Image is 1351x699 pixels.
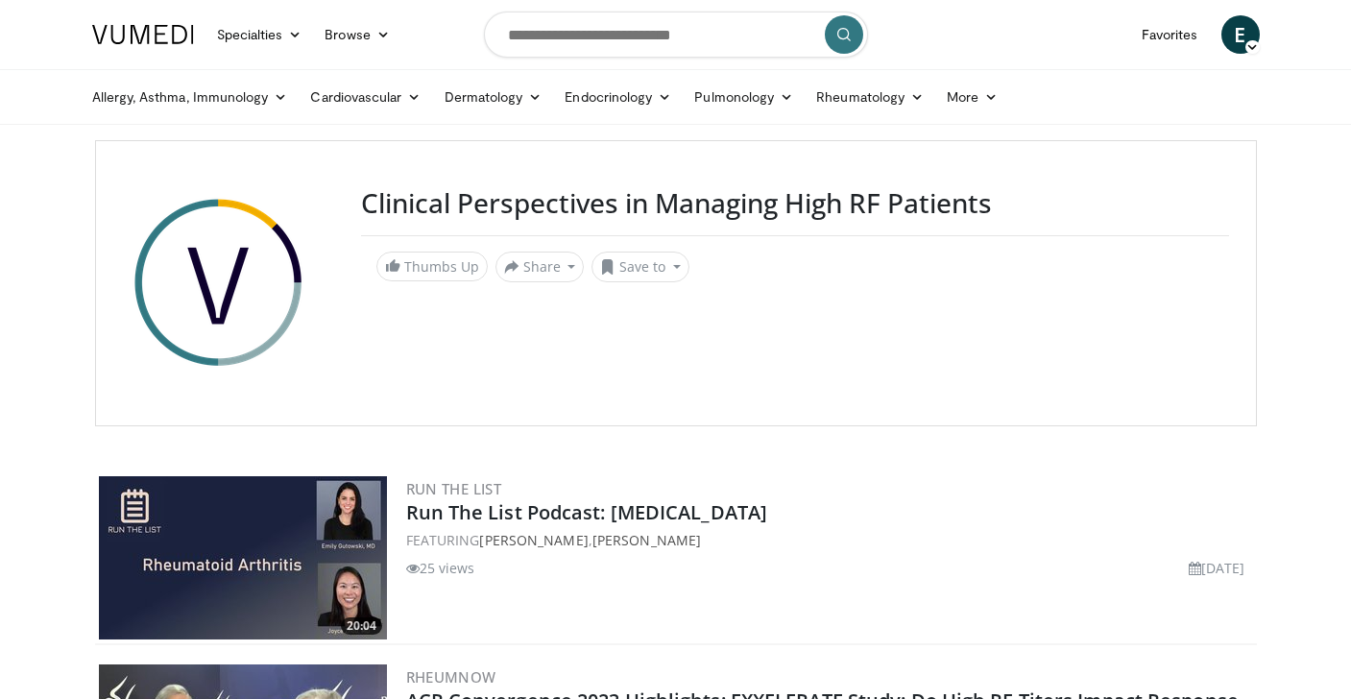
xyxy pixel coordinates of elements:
[406,530,1253,550] div: FEATURING ,
[406,558,475,578] li: 25 views
[433,78,554,116] a: Dermatology
[361,187,1229,220] h3: Clinical Perspectives in Managing High RF Patients
[484,12,868,58] input: Search topics, interventions
[1189,558,1245,578] li: [DATE]
[805,78,935,116] a: Rheumatology
[99,476,387,639] img: 65a37621-8936-4511-8f70-93e4b56ff29b.300x170_q85_crop-smart_upscale.jpg
[81,78,300,116] a: Allergy, Asthma, Immunology
[341,617,382,635] span: 20:04
[99,476,387,639] a: 20:04
[553,78,683,116] a: Endocrinology
[683,78,805,116] a: Pulmonology
[591,252,689,282] button: Save to
[592,531,701,549] a: [PERSON_NAME]
[376,252,488,281] a: Thumbs Up
[935,78,1009,116] a: More
[406,667,496,687] a: RheumNow
[205,15,314,54] a: Specialties
[299,78,432,116] a: Cardiovascular
[1221,15,1260,54] a: E
[406,479,502,498] a: Run The List
[92,25,194,44] img: VuMedi Logo
[406,499,768,525] a: Run The List Podcast: [MEDICAL_DATA]
[313,15,401,54] a: Browse
[1130,15,1210,54] a: Favorites
[479,531,588,549] a: [PERSON_NAME]
[495,252,585,282] button: Share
